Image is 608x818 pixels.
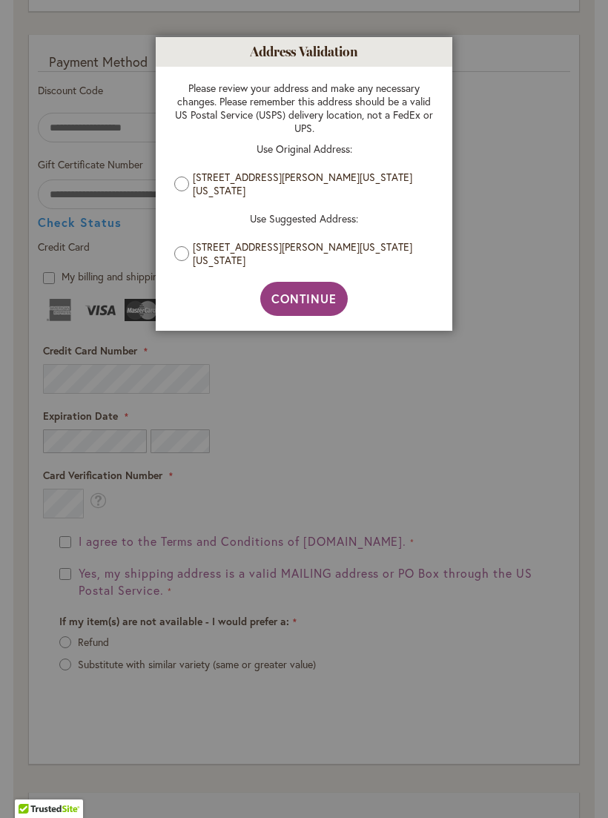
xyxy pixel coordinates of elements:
label: [STREET_ADDRESS][PERSON_NAME][US_STATE][US_STATE] [193,171,426,197]
p: Use Original Address: [174,142,434,156]
label: [STREET_ADDRESS][PERSON_NAME][US_STATE][US_STATE] [193,240,426,267]
p: Please review your address and make any necessary changes. Please remember this address should be... [174,82,434,135]
h1: Address Validation [156,37,452,67]
span: Continue [271,291,337,306]
button: Continue [260,282,348,316]
iframe: Launch Accessibility Center [11,765,53,807]
p: Use Suggested Address: [174,212,434,225]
